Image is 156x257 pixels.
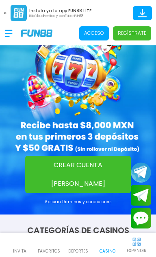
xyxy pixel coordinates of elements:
[11,5,27,21] img: App Logo
[131,208,151,229] button: Contact customer service
[131,162,151,183] button: Join telegram channel
[84,30,104,37] p: Acceso
[63,236,93,254] a: Deportes
[5,236,34,254] a: INVITA
[25,156,131,193] button: CREAR CUENTA [PERSON_NAME]
[68,248,88,254] p: Deportes
[118,30,146,37] p: Regístrate
[34,236,63,254] a: favoritos
[10,224,146,236] h2: CATEGORÍAS DE CASINOS
[38,248,60,254] p: favoritos
[13,248,26,254] p: INVITA
[93,236,122,254] a: Casino
[21,30,52,36] img: Company Logo
[29,14,91,19] p: Rápido, divertido y confiable FUN88
[100,248,115,254] p: Casino
[132,237,142,247] img: hide
[131,185,151,206] button: Join telegram
[127,248,147,254] p: EXPANDIR
[29,8,91,14] p: Instala ya la app FUN88 LITE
